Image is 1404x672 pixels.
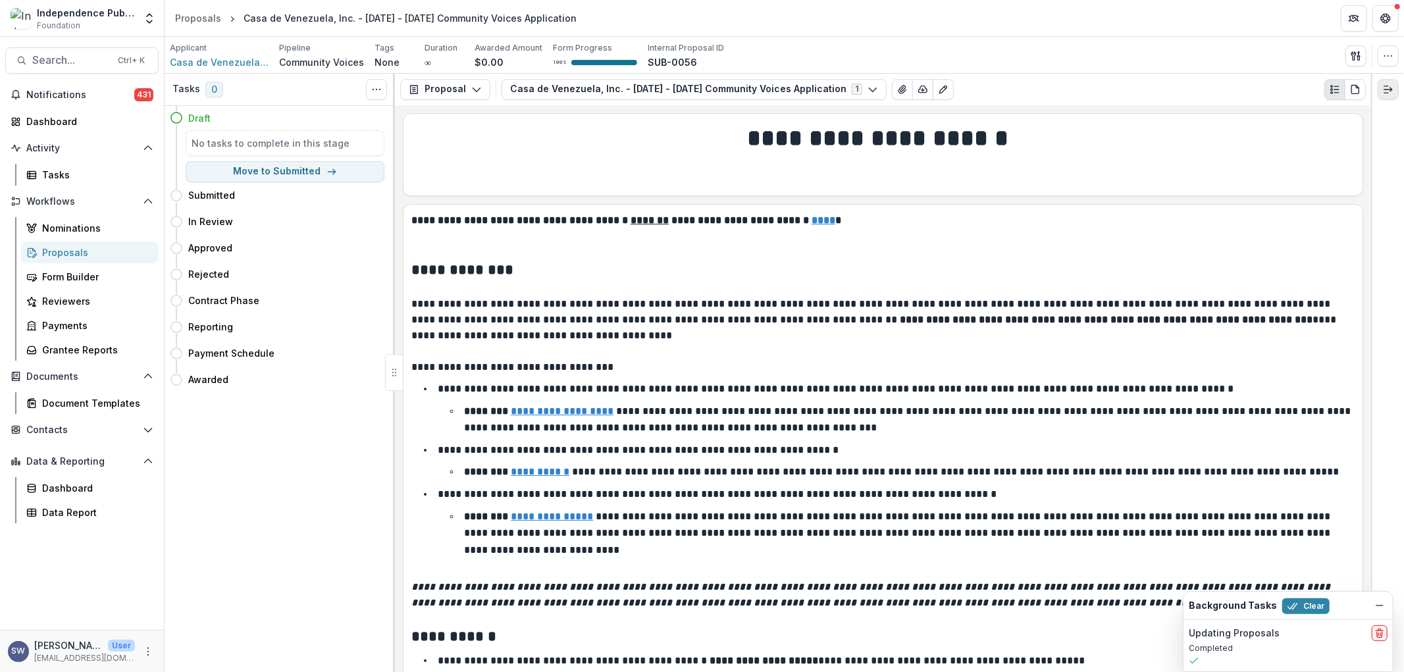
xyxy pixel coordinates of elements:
[42,168,148,182] div: Tasks
[170,42,207,54] p: Applicant
[648,42,724,54] p: Internal Proposal ID
[400,79,490,100] button: Proposal
[12,647,26,656] div: Sherella Williams
[188,373,228,386] h4: Awarded
[188,111,211,125] h4: Draft
[21,164,159,186] a: Tasks
[21,242,159,263] a: Proposals
[140,644,156,659] button: More
[5,366,159,387] button: Open Documents
[26,115,148,128] div: Dashboard
[1324,79,1345,100] button: Plaintext view
[170,55,269,69] a: Casa de Venezuela, Inc.
[37,20,80,32] span: Foundation
[26,456,138,467] span: Data & Reporting
[279,42,311,54] p: Pipeline
[205,82,223,97] span: 0
[115,53,147,68] div: Ctrl + K
[21,217,159,239] a: Nominations
[188,346,274,360] h4: Payment Schedule
[1189,600,1277,611] h2: Background Tasks
[186,161,384,182] button: Move to Submitted
[42,221,148,235] div: Nominations
[26,371,138,382] span: Documents
[1341,5,1367,32] button: Partners
[425,55,431,69] p: ∞
[134,88,153,101] span: 431
[5,84,159,105] button: Notifications431
[188,267,229,281] h4: Rejected
[425,42,457,54] p: Duration
[502,79,887,100] button: Casa de Venezuela, Inc. - [DATE] - [DATE] Community Voices Application1
[475,55,504,69] p: $0.00
[188,215,233,228] h4: In Review
[648,55,697,69] p: SUB-0056
[11,8,32,29] img: Independence Public Media Foundation
[933,79,954,100] button: Edit as form
[42,343,148,357] div: Grantee Reports
[32,54,110,66] span: Search...
[188,188,235,202] h4: Submitted
[42,270,148,284] div: Form Builder
[892,79,913,100] button: View Attached Files
[475,42,542,54] p: Awarded Amount
[21,290,159,312] a: Reviewers
[5,47,159,74] button: Search...
[1372,625,1388,641] button: delete
[1372,598,1388,613] button: Dismiss
[26,196,138,207] span: Workflows
[1345,79,1366,100] button: PDF view
[21,477,159,499] a: Dashboard
[170,9,582,28] nav: breadcrumb
[42,294,148,308] div: Reviewers
[279,55,364,69] p: Community Voices
[26,143,138,154] span: Activity
[188,241,232,255] h4: Approved
[1378,79,1399,100] button: Expand right
[5,111,159,132] a: Dashboard
[37,6,135,20] div: Independence Public Media Foundation
[1372,5,1399,32] button: Get Help
[375,42,394,54] p: Tags
[1282,598,1330,614] button: Clear
[5,191,159,212] button: Open Workflows
[140,5,159,32] button: Open entity switcher
[34,638,103,652] p: [PERSON_NAME]
[21,502,159,523] a: Data Report
[21,392,159,414] a: Document Templates
[366,79,387,100] button: Toggle View Cancelled Tasks
[192,136,378,150] h5: No tasks to complete in this stage
[1189,628,1280,639] h2: Updating Proposals
[42,246,148,259] div: Proposals
[188,320,233,334] h4: Reporting
[175,11,221,25] div: Proposals
[375,55,400,69] p: None
[42,481,148,495] div: Dashboard
[172,84,200,95] h3: Tasks
[5,419,159,440] button: Open Contacts
[244,11,577,25] div: Casa de Venezuela, Inc. - [DATE] - [DATE] Community Voices Application
[108,640,135,652] p: User
[26,425,138,436] span: Contacts
[553,42,612,54] p: Form Progress
[21,315,159,336] a: Payments
[553,58,566,67] p: 100 %
[42,396,148,410] div: Document Templates
[170,9,226,28] a: Proposals
[188,294,259,307] h4: Contract Phase
[1189,642,1388,654] p: Completed
[34,652,135,664] p: [EMAIL_ADDRESS][DOMAIN_NAME]
[5,138,159,159] button: Open Activity
[5,451,159,472] button: Open Data & Reporting
[26,90,134,101] span: Notifications
[42,505,148,519] div: Data Report
[42,319,148,332] div: Payments
[21,266,159,288] a: Form Builder
[21,339,159,361] a: Grantee Reports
